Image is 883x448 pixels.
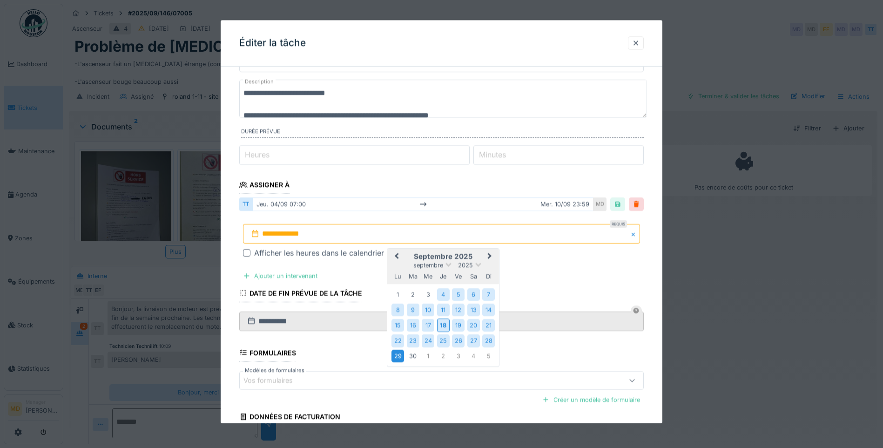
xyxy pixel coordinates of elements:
[422,270,434,283] div: mercredi
[483,250,498,265] button: Next Month
[452,288,465,301] div: Choose vendredi 5 septembre 2025
[391,270,404,283] div: lundi
[437,350,450,362] div: Choose jeudi 2 octobre 2025
[452,270,465,283] div: vendredi
[407,270,419,283] div: mardi
[477,149,508,161] label: Minutes
[391,350,404,362] div: Choose lundi 29 septembre 2025
[243,375,306,386] div: Vos formulaires
[467,319,480,332] div: Choose samedi 20 septembre 2025
[239,37,306,49] h3: Éditer la tâche
[422,288,434,301] div: Choose mercredi 3 septembre 2025
[391,335,404,347] div: Choose lundi 22 septembre 2025
[422,304,434,316] div: Choose mercredi 10 septembre 2025
[254,248,384,259] div: Afficher les heures dans le calendrier
[452,350,465,362] div: Choose vendredi 3 octobre 2025
[239,197,252,211] div: TT
[630,224,640,244] button: Close
[252,197,593,211] div: jeu. 04/09 07:00 mer. 10/09 23:59
[239,178,290,194] div: Assigner à
[437,270,450,283] div: jeudi
[482,319,495,332] div: Choose dimanche 21 septembre 2025
[391,288,404,301] div: Choose lundi 1 septembre 2025
[391,304,404,316] div: Choose lundi 8 septembre 2025
[413,262,443,269] span: septembre
[593,197,607,211] div: MD
[467,304,480,316] div: Choose samedi 13 septembre 2025
[452,335,465,347] div: Choose vendredi 26 septembre 2025
[610,221,627,228] div: Requis
[452,319,465,332] div: Choose vendredi 19 septembre 2025
[239,286,362,302] div: Date de fin prévue de la tâche
[422,319,434,332] div: Choose mercredi 17 septembre 2025
[539,394,644,406] div: Créer un modèle de formulaire
[422,350,434,362] div: Choose mercredi 1 octobre 2025
[482,304,495,316] div: Choose dimanche 14 septembre 2025
[437,335,450,347] div: Choose jeudi 25 septembre 2025
[467,270,480,283] div: samedi
[482,335,495,347] div: Choose dimanche 28 septembre 2025
[407,304,419,316] div: Choose mardi 9 septembre 2025
[407,335,419,347] div: Choose mardi 23 septembre 2025
[243,149,271,161] label: Heures
[387,253,499,261] h2: septembre 2025
[452,304,465,316] div: Choose vendredi 12 septembre 2025
[391,287,496,364] div: Month septembre, 2025
[388,250,403,265] button: Previous Month
[239,270,321,283] div: Ajouter un intervenant
[407,319,419,332] div: Choose mardi 16 septembre 2025
[482,350,495,362] div: Choose dimanche 5 octobre 2025
[437,288,450,301] div: Choose jeudi 4 septembre 2025
[467,350,480,362] div: Choose samedi 4 octobre 2025
[482,270,495,283] div: dimanche
[467,288,480,301] div: Choose samedi 6 septembre 2025
[407,288,419,301] div: Choose mardi 2 septembre 2025
[239,410,340,426] div: Données de facturation
[407,350,419,362] div: Choose mardi 30 septembre 2025
[437,319,450,332] div: Choose jeudi 18 septembre 2025
[422,335,434,347] div: Choose mercredi 24 septembre 2025
[243,76,276,88] label: Description
[458,262,473,269] span: 2025
[243,367,306,374] label: Modèles de formulaires
[467,335,480,347] div: Choose samedi 27 septembre 2025
[241,128,644,138] label: Durée prévue
[391,319,404,332] div: Choose lundi 15 septembre 2025
[482,288,495,301] div: Choose dimanche 7 septembre 2025
[239,346,296,362] div: Formulaires
[437,304,450,316] div: Choose jeudi 11 septembre 2025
